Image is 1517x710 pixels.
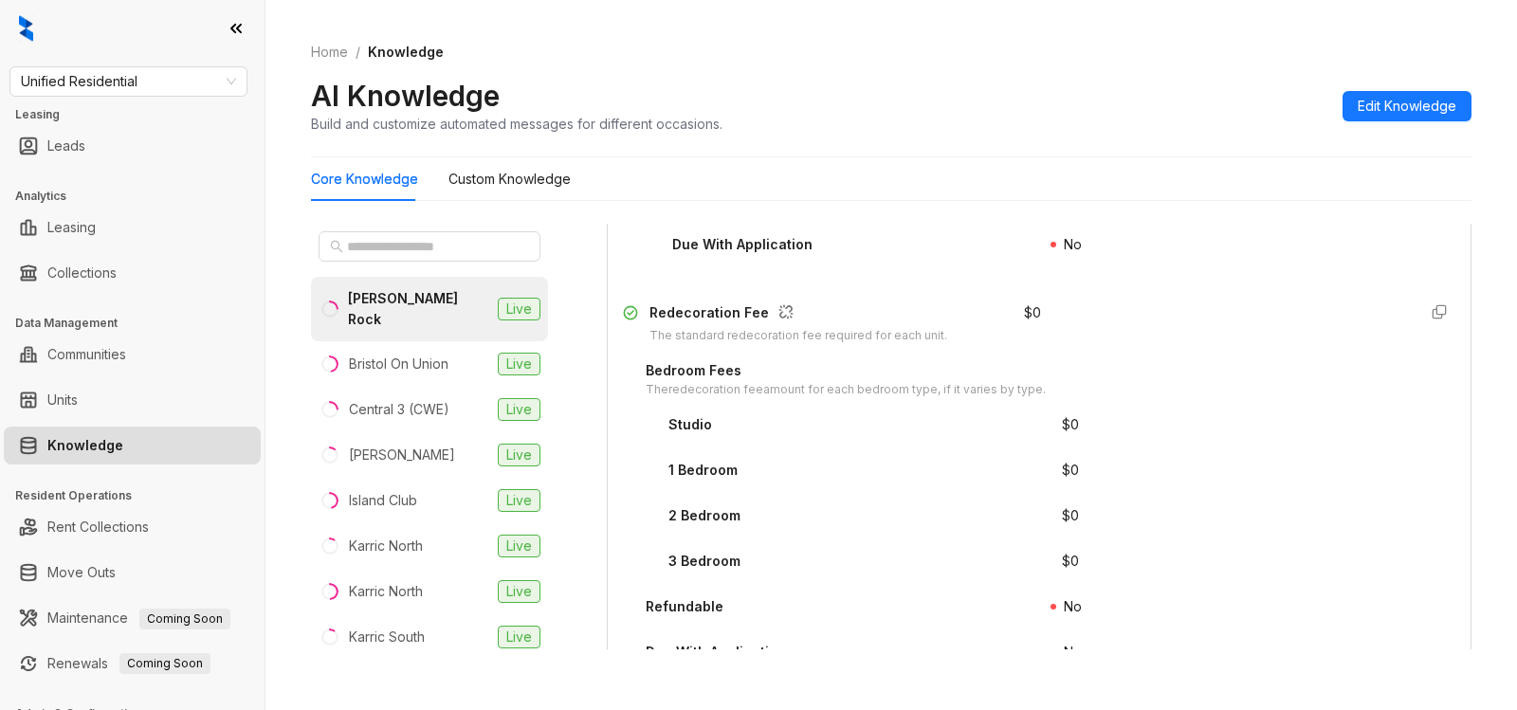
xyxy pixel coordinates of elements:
a: Rent Collections [47,508,149,546]
h2: AI Knowledge [311,78,500,114]
span: Unified Residential [21,67,236,96]
span: No [1064,644,1082,660]
span: Live [498,626,540,648]
span: Live [498,444,540,466]
span: Live [498,580,540,603]
div: Build and customize automated messages for different occasions. [311,114,722,134]
h3: Leasing [15,106,265,123]
div: 2 Bedroom [668,505,740,526]
span: No [1064,598,1082,614]
span: No [1064,236,1082,252]
button: Edit Knowledge [1343,91,1471,121]
div: [PERSON_NAME] Rock [348,288,490,330]
span: Live [498,489,540,512]
span: Live [498,535,540,557]
div: Custom Knowledge [448,169,571,190]
div: Bristol On Union [349,354,448,374]
div: Karric North [349,536,423,556]
span: Live [498,353,540,375]
h3: Analytics [15,188,265,205]
div: Redecoration Fee [649,302,947,327]
span: Knowledge [368,44,444,60]
div: Due With Application [646,642,786,663]
div: $ 0 [1062,505,1079,526]
div: $ 0 [1062,414,1079,435]
a: Units [47,381,78,419]
div: The standard redecoration fee required for each unit. [649,327,947,345]
div: $ 0 [1062,551,1079,572]
span: Edit Knowledge [1358,96,1456,117]
a: Communities [47,336,126,373]
li: Leasing [4,209,261,246]
div: Bedroom Fees [646,360,1046,381]
a: Leads [47,127,85,165]
li: Communities [4,336,261,373]
div: Central 3 (CWE) [349,399,449,420]
li: Move Outs [4,554,261,592]
h3: Data Management [15,315,265,332]
li: Units [4,381,261,419]
div: Karric North [349,581,423,602]
a: Leasing [47,209,96,246]
li: Collections [4,254,261,292]
li: Leads [4,127,261,165]
div: Refundable [646,596,723,617]
div: [PERSON_NAME] [349,445,455,465]
div: The redecoration fee amount for each bedroom type, if it varies by type. [646,381,1046,399]
div: $ 0 [1024,302,1041,323]
h3: Resident Operations [15,487,265,504]
div: Core Knowledge [311,169,418,190]
img: logo [19,15,33,42]
div: Karric South [349,627,425,647]
div: 3 Bedroom [668,551,740,572]
a: Move Outs [47,554,116,592]
div: Island Club [349,490,417,511]
a: Home [307,42,352,63]
li: / [356,42,360,63]
li: Renewals [4,645,261,683]
a: Knowledge [47,427,123,464]
span: Live [498,398,540,421]
div: Due With Application [672,234,813,255]
a: RenewalsComing Soon [47,645,210,683]
div: $ 0 [1062,460,1079,481]
li: Knowledge [4,427,261,464]
a: Collections [47,254,117,292]
li: Rent Collections [4,508,261,546]
span: Live [498,298,540,320]
span: Coming Soon [119,653,210,674]
div: 1 Bedroom [668,460,738,481]
li: Maintenance [4,599,261,637]
span: Coming Soon [139,609,230,629]
div: Studio [668,414,712,435]
span: search [330,240,343,253]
